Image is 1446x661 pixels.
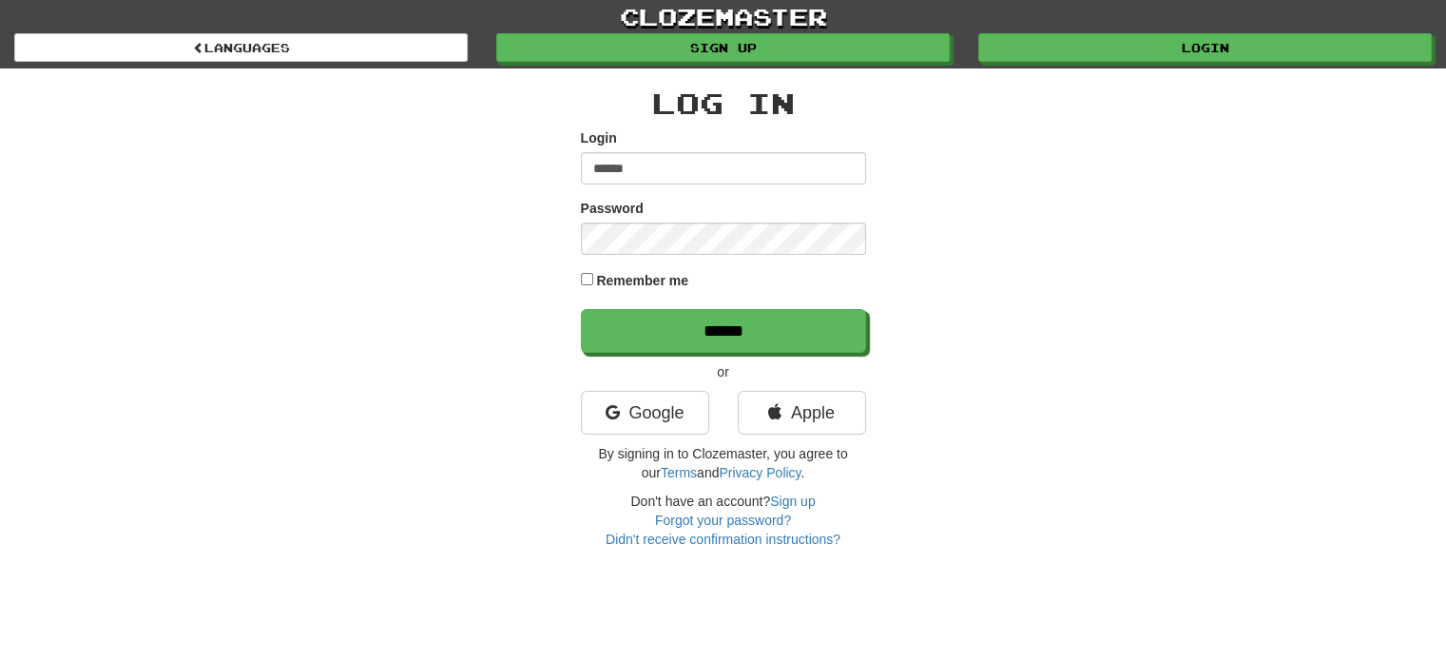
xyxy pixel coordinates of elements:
[661,465,697,480] a: Terms
[581,87,866,119] h2: Log In
[581,199,644,218] label: Password
[738,391,866,435] a: Apple
[606,532,840,547] a: Didn't receive confirmation instructions?
[770,494,815,509] a: Sign up
[655,513,791,528] a: Forgot your password?
[581,444,866,482] p: By signing in to Clozemaster, you agree to our and .
[581,128,617,147] label: Login
[978,33,1432,62] a: Login
[14,33,468,62] a: Languages
[581,362,866,381] p: or
[581,391,709,435] a: Google
[719,465,800,480] a: Privacy Policy
[596,271,688,290] label: Remember me
[496,33,950,62] a: Sign up
[581,492,866,549] div: Don't have an account?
